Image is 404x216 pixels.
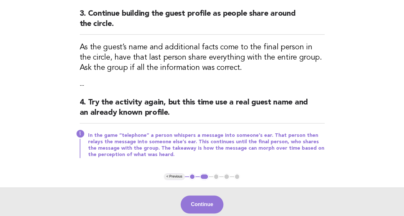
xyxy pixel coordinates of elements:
button: 1 [189,173,195,180]
h3: As the guest’s name and additional facts come to the final person in the circle, have that last p... [80,42,325,73]
h2: 3. Continue building the guest profile as people share around the circle. [80,9,325,35]
button: Continue [181,195,223,213]
p: -- [80,81,325,90]
p: In the game “telephone” a person whispers a message into someone’s ear. That person then relays t... [88,132,325,158]
button: 2 [200,173,209,180]
h2: 4. Try the activity again, but this time use a real guest name and an already known profile. [80,97,325,123]
button: < Previous [164,173,185,180]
